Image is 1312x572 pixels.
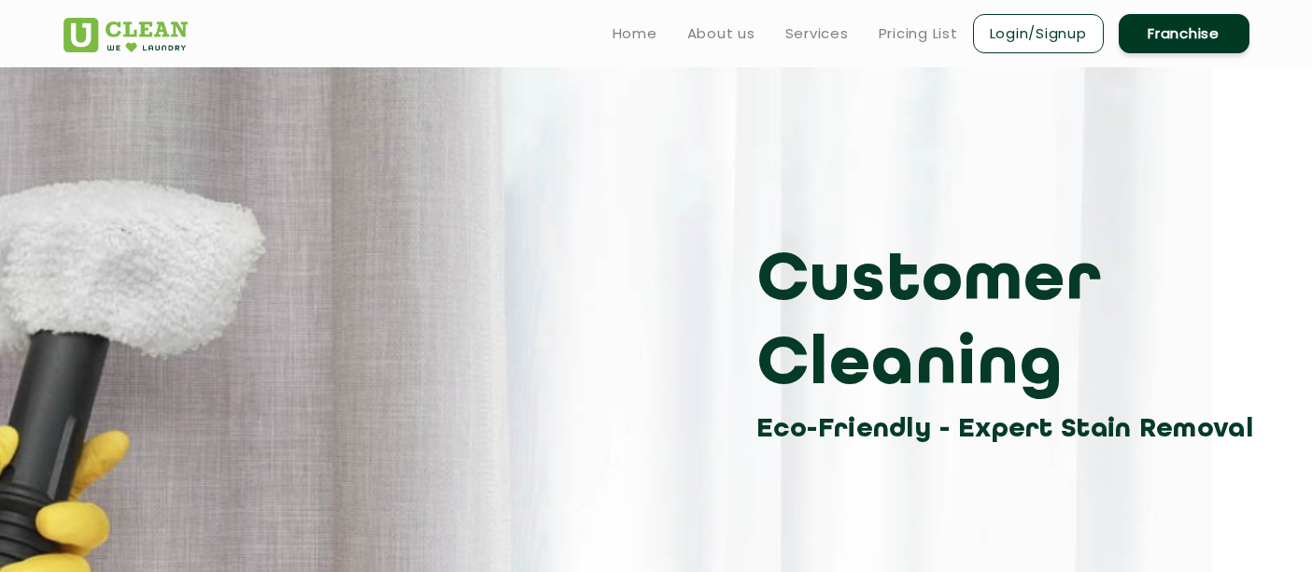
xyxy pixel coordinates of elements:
a: Login/Signup [973,14,1104,53]
img: UClean Laundry and Dry Cleaning [63,18,188,52]
a: Franchise [1119,14,1249,53]
a: Services [785,22,849,45]
a: Pricing List [879,22,958,45]
a: About us [687,22,755,45]
h3: Eco-Friendly - Expert Stain Removal [756,408,1263,450]
a: Home [613,22,657,45]
h3: Customer Cleaning [756,240,1263,408]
